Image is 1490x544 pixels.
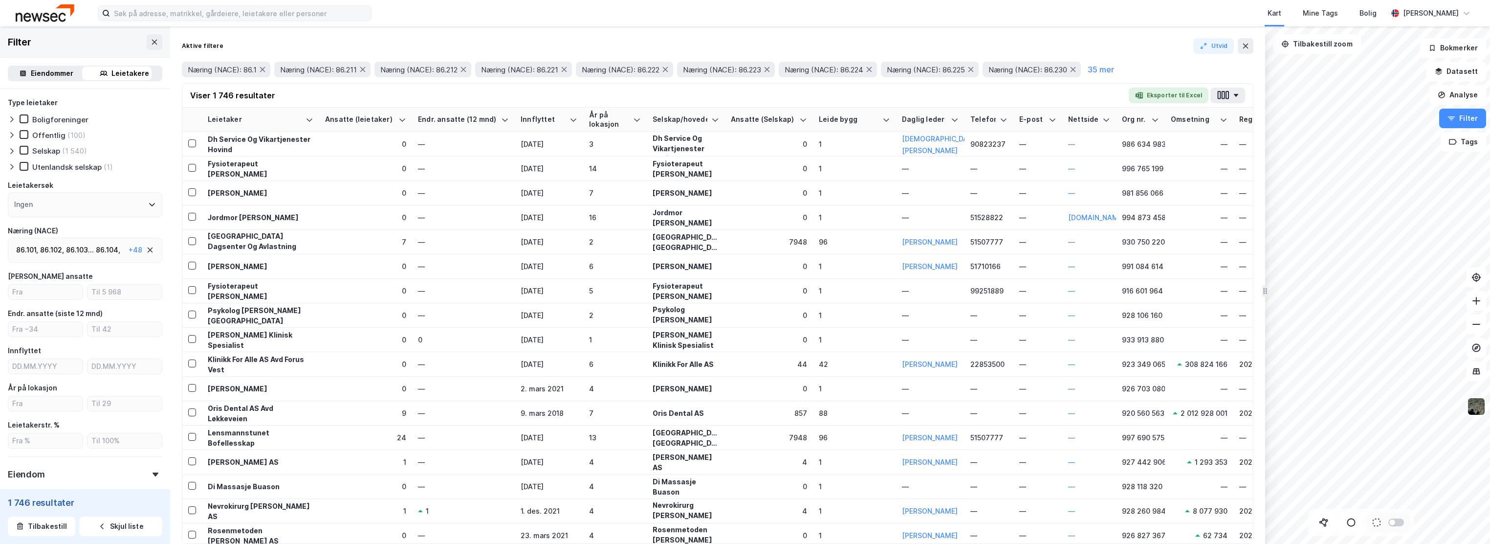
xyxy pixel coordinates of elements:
[8,308,103,319] div: Endr. ansatte (siste 12 mnd)
[1019,432,1056,443] div: —
[208,354,313,375] div: Klinikk For Alle AS Avd Forus Vest
[1019,286,1056,296] div: —
[32,146,60,156] div: Selskap
[902,188,959,198] div: —
[1019,163,1056,174] div: —
[325,261,406,272] div: 0
[819,310,890,320] div: 1
[208,212,313,223] div: Jordmor [PERSON_NAME]
[1068,334,1075,346] button: —
[521,261,577,272] div: [DATE]
[1122,310,1159,320] div: 928 106 160
[970,335,1008,345] div: —
[418,115,497,124] div: Endr. ansatte (12 mnd)
[280,65,357,74] span: Næring (NACE): 86.211
[418,310,509,320] div: —
[1441,132,1486,152] button: Tags
[8,285,83,299] input: Fra
[104,162,113,172] div: (1)
[1239,139,1301,149] div: —
[819,163,890,174] div: 1
[1221,310,1227,320] div: —
[731,261,807,272] div: 0
[731,188,807,198] div: 0
[1426,62,1486,81] button: Datasett
[589,408,641,418] div: 7
[62,146,87,156] div: (1 540)
[418,139,509,149] div: —
[970,139,1008,149] div: 90823237
[1068,212,1125,224] button: [DOMAIN_NAME]
[325,139,406,149] div: 0
[819,432,890,443] div: 96
[1420,38,1486,58] button: Bokmerker
[1122,163,1159,174] div: 996 765 199
[418,481,509,492] div: —
[970,481,1008,492] div: —
[1122,237,1159,247] div: 930 750 220
[1122,335,1159,345] div: 933 913 880
[1068,163,1075,175] button: —
[111,68,149,79] div: Leietakere
[1239,310,1301,320] div: —
[1068,285,1075,297] button: —
[731,359,807,369] div: 44
[582,65,659,74] span: Næring (NACE): 86.222
[731,115,795,124] div: Ansatte (Selskap)
[8,34,31,50] div: Filter
[819,115,878,124] div: Leide bygg
[188,65,257,74] span: Næring (NACE): 86.1
[208,115,302,124] div: Leietaker
[8,345,41,357] div: Innflyttet
[1085,63,1117,76] button: 35 mer
[1239,408,1301,418] div: 2024
[325,457,406,467] div: 1
[731,432,807,443] div: 7948
[88,285,162,299] input: Til 5 968
[325,384,406,394] div: 0
[970,261,1008,272] div: 51710166
[1439,109,1486,128] button: Filter
[521,188,577,198] div: [DATE]
[1221,335,1227,345] div: —
[819,359,890,369] div: 42
[521,163,577,174] div: [DATE]
[325,408,406,418] div: 9
[1359,7,1377,19] div: Bolig
[8,396,83,411] input: Fra
[1221,212,1227,223] div: —
[325,481,406,492] div: 0
[1429,85,1486,105] button: Analyse
[8,359,83,374] input: DD.MM.YYYY
[653,384,719,394] div: [PERSON_NAME]
[902,163,959,174] div: —
[190,90,275,101] div: Viser 1 746 resultater
[32,115,88,124] div: Boligforeninger
[819,261,890,272] div: 1
[1019,212,1056,223] div: —
[819,481,890,492] div: 1
[1467,397,1486,416] img: 9k=
[521,432,577,443] div: [DATE]
[589,139,641,149] div: 3
[208,457,313,467] div: [PERSON_NAME] AS
[182,42,223,50] div: Aktive filtere
[208,134,313,155] div: Dh Service Og Vikartjenester Hovind
[1122,286,1159,296] div: 916 601 964
[1068,115,1098,124] div: Nettside
[418,212,509,223] div: —
[1019,481,1056,492] div: —
[970,237,1008,247] div: 51507777
[88,359,162,374] input: DD.MM.YYYY
[1019,115,1045,124] div: E-post
[8,517,75,536] button: Tilbakestill
[819,408,890,418] div: 88
[1019,335,1056,345] div: —
[521,139,577,149] div: [DATE]
[1122,384,1159,394] div: 926 703 080
[325,286,406,296] div: 0
[1019,139,1056,149] div: —
[96,244,120,256] div: 86.104 ,
[589,111,629,129] div: År på lokasjon
[1239,115,1289,124] div: Regnskapsår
